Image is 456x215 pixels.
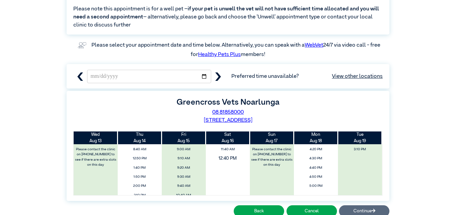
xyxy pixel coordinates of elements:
span: Preferred time unavailable? [231,72,383,80]
th: Aug 13 [74,131,118,144]
span: 5:00 PM [296,182,336,190]
label: Greencross Vets Noarlunga [177,98,279,106]
img: vet [76,40,88,51]
th: Aug 14 [118,131,162,144]
span: if your pet is unwell the vet will not have sufficient time allocated and you will need a second ... [73,6,379,20]
label: Please select your appointment date and time below. Alternatively, you can speak with a 24/7 via ... [91,43,381,57]
th: Aug 17 [250,131,294,144]
th: Aug 16 [206,131,250,144]
span: 4:30 PM [296,155,336,162]
label: Please contact the clinic on [PHONE_NUMBER] to see if there are extra slots on this day [74,146,117,169]
span: 12:50 PM [120,155,160,162]
span: Please note this appointment is for a well pet – – alternatively, please go back and choose the ‘... [73,5,383,29]
a: WebVet [305,43,323,48]
a: Healthy Pets Plus [198,52,241,57]
span: 9:30 AM [163,173,204,181]
span: 11:40 AM [207,146,248,153]
a: [STREET_ADDRESS] [204,118,253,123]
span: 1:50 PM [120,173,160,181]
span: 2:00 PM [120,182,160,190]
span: 1:40 PM [120,164,160,172]
span: 10:40 AM [163,192,204,199]
span: 8:40 AM [120,146,160,153]
span: 2:10 PM [120,192,160,199]
span: 4:50 PM [296,173,336,181]
a: 08 81858000 [212,110,244,115]
label: Please contact the clinic on [PHONE_NUMBER] to see if there are extra slots on this day [250,146,293,169]
span: 12:40 PM [201,154,254,164]
span: 9:20 AM [163,164,204,172]
th: Aug 18 [294,131,338,144]
th: Aug 15 [162,131,206,144]
th: Aug 19 [338,131,382,144]
span: 9:00 AM [163,146,204,153]
a: View other locations [332,72,383,80]
span: 4:20 PM [296,146,336,153]
span: 4:40 PM [296,164,336,172]
span: 9:10 AM [163,155,204,162]
span: 3:10 PM [340,146,380,153]
span: 9:40 AM [163,182,204,190]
